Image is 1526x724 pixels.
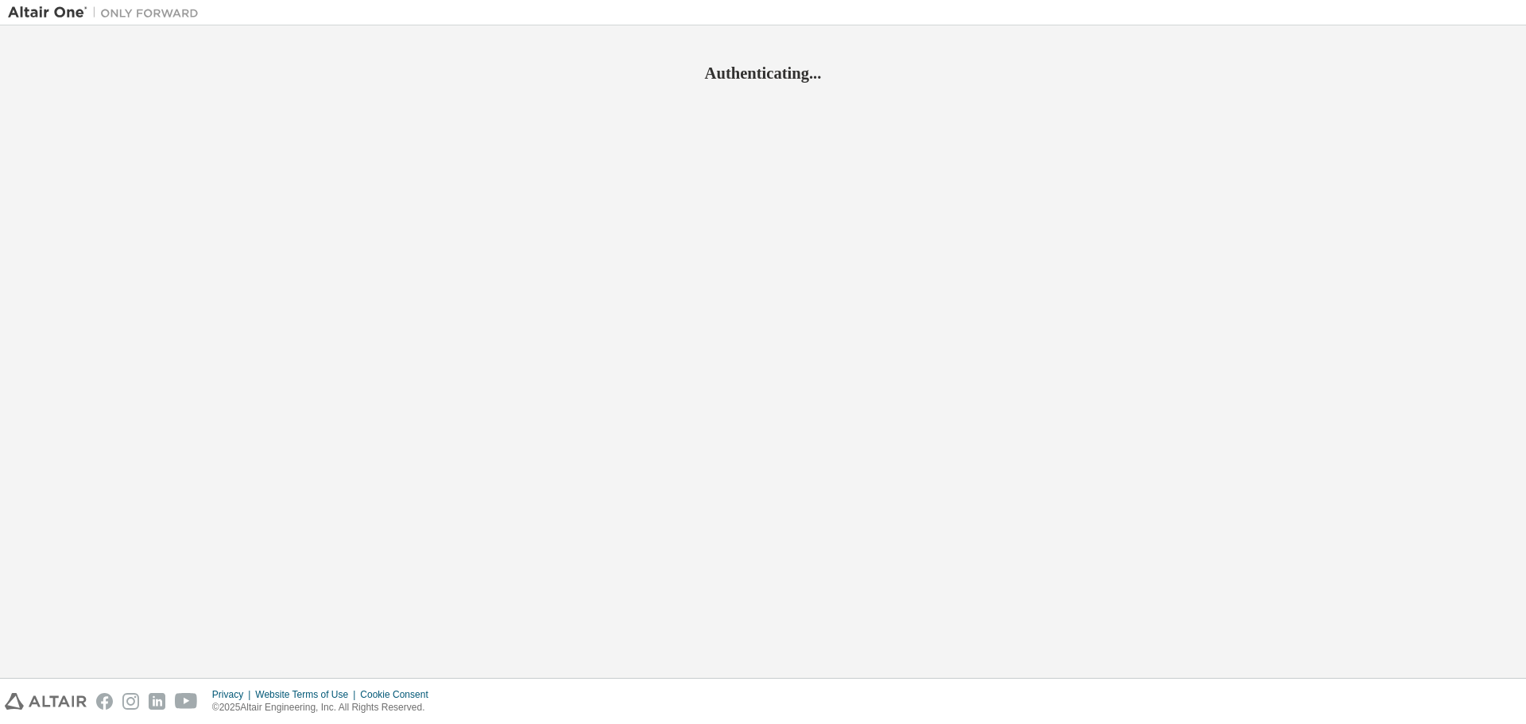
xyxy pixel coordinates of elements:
h2: Authenticating... [8,63,1518,83]
div: Privacy [212,688,255,701]
img: facebook.svg [96,693,113,710]
img: Altair One [8,5,207,21]
div: Cookie Consent [360,688,437,701]
img: youtube.svg [175,693,198,710]
img: linkedin.svg [149,693,165,710]
img: instagram.svg [122,693,139,710]
div: Website Terms of Use [255,688,360,701]
p: © 2025 Altair Engineering, Inc. All Rights Reserved. [212,701,438,714]
img: altair_logo.svg [5,693,87,710]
